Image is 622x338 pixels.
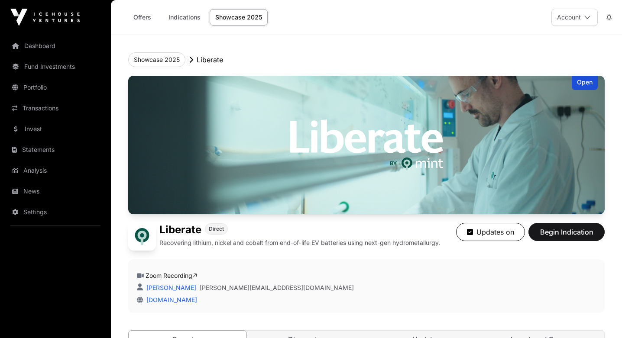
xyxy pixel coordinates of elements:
a: Zoom Recording [146,272,197,279]
a: Fund Investments [7,57,104,76]
button: Account [551,9,598,26]
button: Updates on [456,223,525,241]
a: Portfolio [7,78,104,97]
button: Begin Indication [528,223,605,241]
button: Showcase 2025 [128,52,185,67]
a: News [7,182,104,201]
p: Liberate [197,55,223,65]
p: Recovering lithium, nickel and cobalt from end-of-life EV batteries using next-gen hydrometallurgy. [159,238,440,247]
a: Offers [125,9,159,26]
a: Analysis [7,161,104,180]
a: [DOMAIN_NAME] [143,296,197,303]
img: Liberate [128,76,605,214]
img: Liberate [128,223,156,251]
a: Indications [163,9,206,26]
a: Invest [7,119,104,138]
h1: Liberate [159,223,201,237]
img: Icehouse Ventures Logo [10,9,80,26]
a: Dashboard [7,36,104,55]
a: Statements [7,140,104,159]
a: Transactions [7,99,104,118]
a: Begin Indication [528,232,605,240]
span: Begin Indication [539,227,594,237]
a: [PERSON_NAME] [145,284,196,291]
div: Open [572,76,598,90]
a: [PERSON_NAME][EMAIL_ADDRESS][DOMAIN_NAME] [200,283,354,292]
a: Settings [7,203,104,222]
a: Showcase 2025 [210,9,268,26]
span: Direct [209,225,224,232]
